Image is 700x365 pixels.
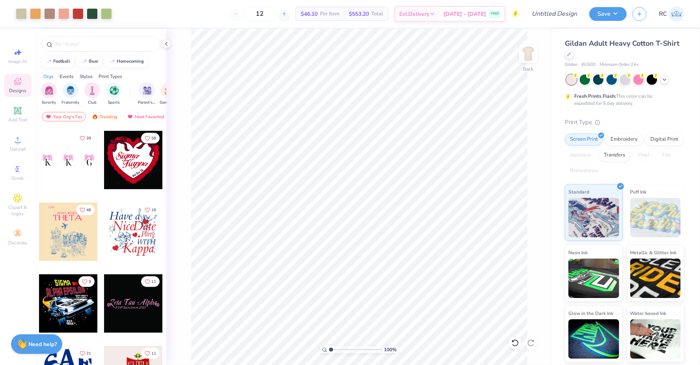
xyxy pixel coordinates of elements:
[151,352,156,356] span: 11
[138,100,156,106] span: Parent's Weekend
[301,10,318,18] span: $46.10
[151,280,156,284] span: 11
[45,114,52,119] img: most_fav.gif
[657,149,676,161] div: Foil
[565,134,603,145] div: Screen Print
[88,100,97,106] span: Club
[42,112,86,121] div: Your Org's Fav
[106,82,122,106] button: filter button
[565,165,603,177] div: Rhinestones
[151,136,156,140] span: 58
[89,59,99,63] div: bear
[349,10,369,18] span: $553.20
[9,58,27,65] span: Image AI
[9,88,26,94] span: Designs
[54,40,155,48] input: Try "Alpha"
[520,46,536,61] img: Back
[62,100,80,106] span: Fraternity
[138,82,156,106] div: filter for Parent's Weekend
[630,248,677,257] span: Metallic & Glitter Ink
[669,6,684,22] img: Reilly Chin(cm)
[141,348,160,359] button: Like
[105,56,148,67] button: homecoming
[568,309,613,317] span: Glow in the Dark Ink
[371,10,383,18] span: Total
[76,133,95,143] button: Like
[62,82,80,106] div: filter for Fraternity
[630,198,681,237] img: Puff Ink
[160,100,178,106] span: Game Day
[62,82,80,106] button: filter button
[117,59,144,63] div: homecoming
[81,59,87,64] img: trend_line.gif
[45,86,54,95] img: Sorority Image
[160,82,178,106] div: filter for Game Day
[568,259,619,298] img: Neon Ink
[160,82,178,106] button: filter button
[54,59,71,63] div: football
[491,11,499,17] span: FREE
[127,114,133,119] img: most_fav.gif
[568,188,589,196] span: Standard
[78,276,95,287] button: Like
[60,73,74,80] div: Events
[568,248,588,257] span: Neon Ink
[565,149,596,161] div: Applique
[10,146,26,152] span: Upload
[605,134,643,145] div: Embroidery
[630,259,681,298] img: Metallic & Glitter Ink
[8,240,27,246] span: Decorate
[151,208,156,212] span: 16
[8,117,27,123] span: Add Text
[77,56,102,67] button: bear
[565,39,680,48] span: Gildan Adult Heavy Cotton T-Shirt
[565,61,577,68] span: Gildan
[244,7,275,21] input: – –
[41,82,57,106] div: filter for Sorority
[12,175,24,181] span: Greek
[4,204,32,217] span: Clipart & logos
[80,73,93,80] div: Styles
[46,59,52,64] img: trend_line.gif
[320,10,339,18] span: Per Item
[574,93,671,107] div: This color can be expedited for 5 day delivery.
[399,10,429,18] span: Est. Delivery
[443,10,486,18] span: [DATE] - [DATE]
[568,198,619,237] img: Standard
[565,118,684,127] div: Print Type
[630,319,681,359] img: Water based Ink
[659,6,684,22] a: RC
[29,341,57,348] strong: Need help?
[84,82,100,106] button: filter button
[108,100,120,106] span: Sports
[630,309,666,317] span: Water based Ink
[110,86,119,95] img: Sports Image
[645,134,683,145] div: Digital Print
[599,149,630,161] div: Transfers
[630,188,647,196] span: Puff Ink
[523,65,533,73] div: Back
[141,133,160,143] button: Like
[41,56,74,67] button: football
[138,82,156,106] button: filter button
[141,276,160,287] button: Like
[143,86,152,95] img: Parent's Weekend Image
[66,86,75,95] img: Fraternity Image
[109,59,115,64] img: trend_line.gif
[659,9,667,19] span: RC
[99,73,122,80] div: Print Types
[581,61,596,68] span: # G500
[88,112,121,121] div: Trending
[384,346,397,353] span: 100 %
[86,352,91,356] span: 21
[599,61,639,68] span: Minimum Order: 24 +
[106,82,122,106] div: filter for Sports
[86,136,91,140] span: 39
[164,86,173,95] img: Game Day Image
[76,205,95,215] button: Like
[525,6,583,22] input: Untitled Design
[84,82,100,106] div: filter for Club
[89,280,91,284] span: 9
[42,100,56,106] span: Sorority
[568,319,619,359] img: Glow in the Dark Ink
